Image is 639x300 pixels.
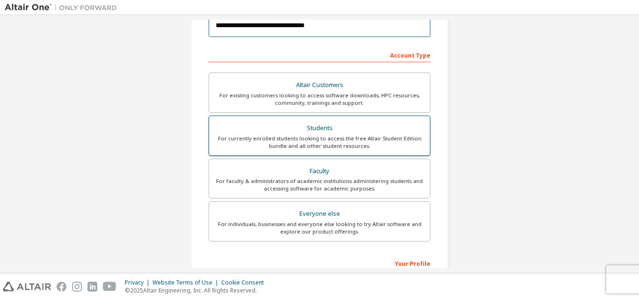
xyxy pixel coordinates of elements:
div: Website Terms of Use [152,279,221,286]
div: Your Profile [209,256,430,271]
div: Cookie Consent [221,279,269,286]
div: Account Type [209,47,430,62]
div: Faculty [215,165,424,178]
div: Everyone else [215,207,424,220]
div: For faculty & administrators of academic institutions administering students and accessing softwa... [215,177,424,192]
img: facebook.svg [57,282,66,292]
img: altair_logo.svg [3,282,51,292]
p: © 2025 Altair Engineering, Inc. All Rights Reserved. [125,286,269,294]
div: For individuals, businesses and everyone else looking to try Altair software and explore our prod... [215,220,424,235]
div: Altair Customers [215,79,424,92]
div: For existing customers looking to access software downloads, HPC resources, community, trainings ... [215,92,424,107]
img: Altair One [5,3,122,12]
div: For currently enrolled students looking to access the free Altair Student Edition bundle and all ... [215,135,424,150]
img: linkedin.svg [87,282,97,292]
img: youtube.svg [103,282,116,292]
div: Privacy [125,279,152,286]
div: Students [215,122,424,135]
img: instagram.svg [72,282,82,292]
